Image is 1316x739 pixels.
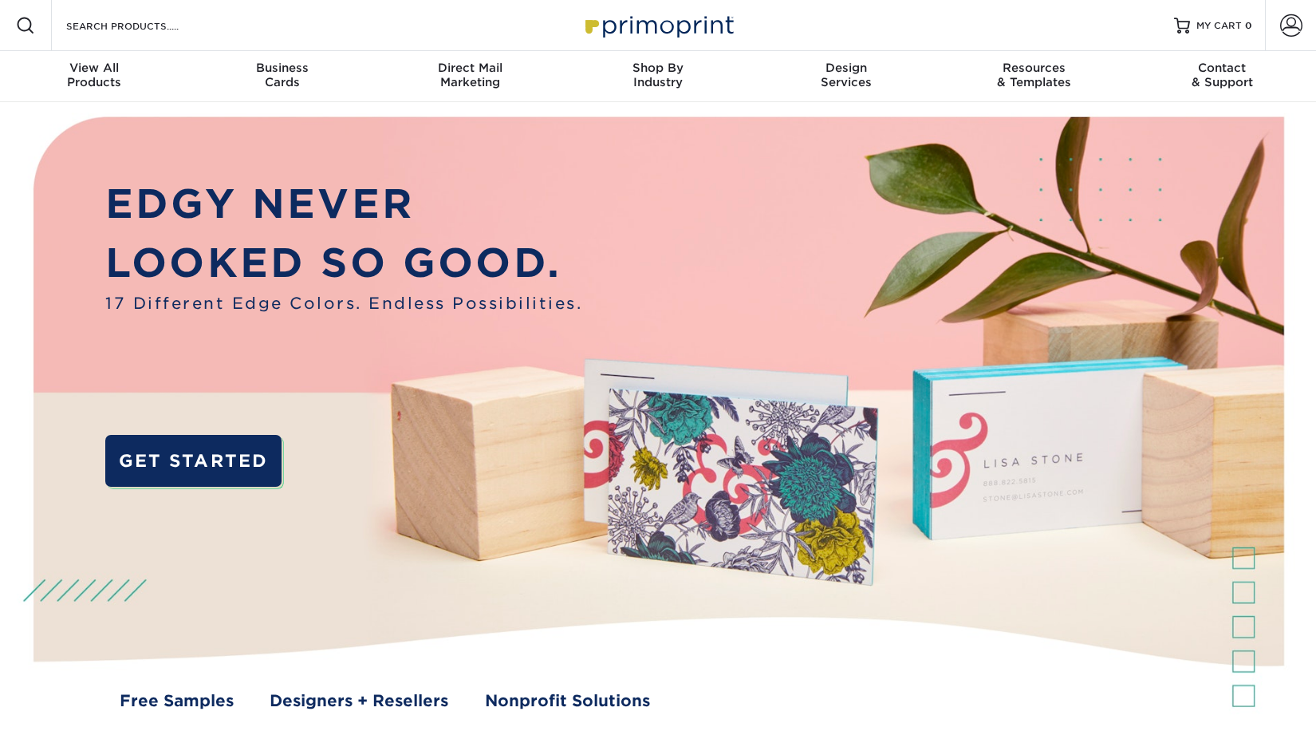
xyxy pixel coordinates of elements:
[120,690,234,713] a: Free Samples
[188,61,376,75] span: Business
[188,61,376,89] div: Cards
[105,174,582,233] p: EDGY NEVER
[564,61,752,75] span: Shop By
[752,51,940,102] a: DesignServices
[105,292,582,316] span: 17 Different Edge Colors. Endless Possibilities.
[105,233,582,292] p: LOOKED SO GOOD.
[1128,51,1316,102] a: Contact& Support
[940,61,1129,75] span: Resources
[940,61,1129,89] div: & Templates
[940,51,1129,102] a: Resources& Templates
[188,51,376,102] a: BusinessCards
[65,16,220,35] input: SEARCH PRODUCTS.....
[752,61,940,89] div: Services
[752,61,940,75] span: Design
[485,690,650,713] a: Nonprofit Solutions
[564,51,752,102] a: Shop ByIndustry
[1128,61,1316,75] span: Contact
[1196,19,1242,33] span: MY CART
[376,51,564,102] a: Direct MailMarketing
[1245,20,1252,31] span: 0
[1128,61,1316,89] div: & Support
[376,61,564,89] div: Marketing
[578,8,738,42] img: Primoprint
[270,690,448,713] a: Designers + Resellers
[564,61,752,89] div: Industry
[105,435,282,487] a: GET STARTED
[376,61,564,75] span: Direct Mail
